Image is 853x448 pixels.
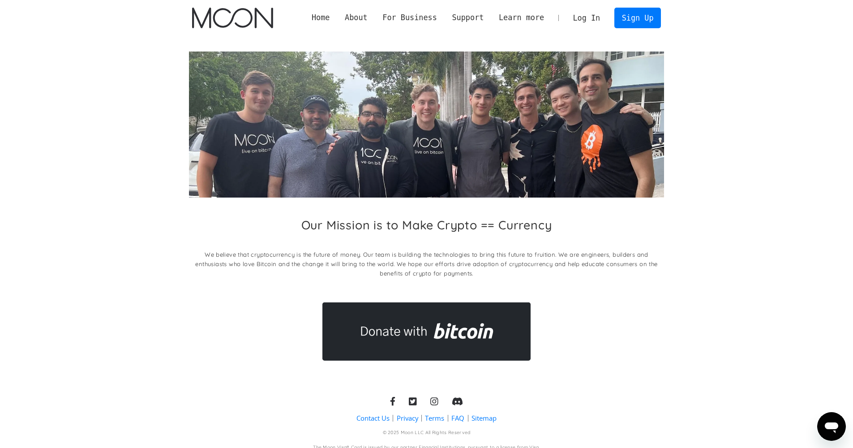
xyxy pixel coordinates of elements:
[192,8,273,28] a: home
[304,12,337,23] a: Home
[499,12,544,23] div: Learn more
[345,12,368,23] div: About
[452,12,484,23] div: Support
[451,414,464,423] a: FAQ
[817,412,846,441] iframe: Button to launch messaging window
[382,12,437,23] div: For Business
[301,218,552,232] h2: Our Mission is to Make Crypto == Currency
[356,414,390,423] a: Contact Us
[445,12,491,23] div: Support
[397,414,418,423] a: Privacy
[192,8,273,28] img: Moon Logo
[375,12,445,23] div: For Business
[425,414,444,423] a: Terms
[189,250,664,278] p: We believe that cryptocurrency is the future of money. Our team is building the technologies to b...
[614,8,661,28] a: Sign Up
[491,12,552,23] div: Learn more
[383,430,471,436] div: © 2025 Moon LLC All Rights Reserved
[337,12,375,23] div: About
[566,8,608,28] a: Log In
[472,414,497,423] a: Sitemap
